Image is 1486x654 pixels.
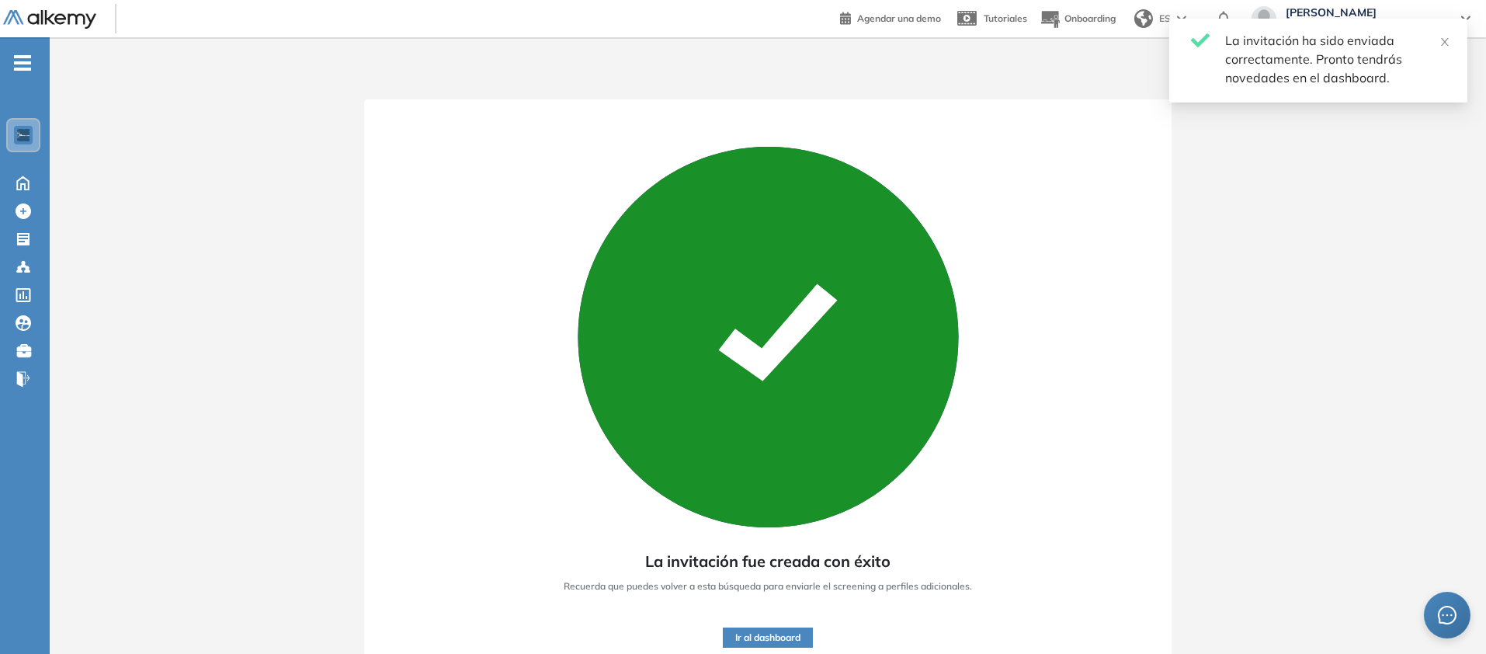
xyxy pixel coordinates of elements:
span: Onboarding [1064,12,1116,24]
span: close [1439,37,1450,47]
img: arrow [1177,16,1186,22]
span: [PERSON_NAME] [1286,6,1446,19]
span: Agendar una demo [857,12,941,24]
span: Tutoriales [984,12,1027,24]
img: world [1134,9,1153,28]
span: La invitación fue creada con éxito [645,550,891,573]
a: Agendar una demo [840,8,941,26]
span: Recuerda que puedes volver a esta búsqueda para enviarle el screening a perfiles adicionales. [564,579,972,593]
i: - [14,61,31,64]
img: https://assets.alkemy.org/workspaces/1802/d452bae4-97f6-47ab-b3bf-1c40240bc960.jpg [17,129,30,141]
span: ES [1159,12,1171,26]
span: message [1438,606,1456,624]
button: Ir al dashboard [723,628,813,648]
button: Onboarding [1040,2,1116,36]
img: Logo [3,10,96,30]
div: La invitación ha sido enviada correctamente. Pronto tendrás novedades en el dashboard. [1225,31,1449,87]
